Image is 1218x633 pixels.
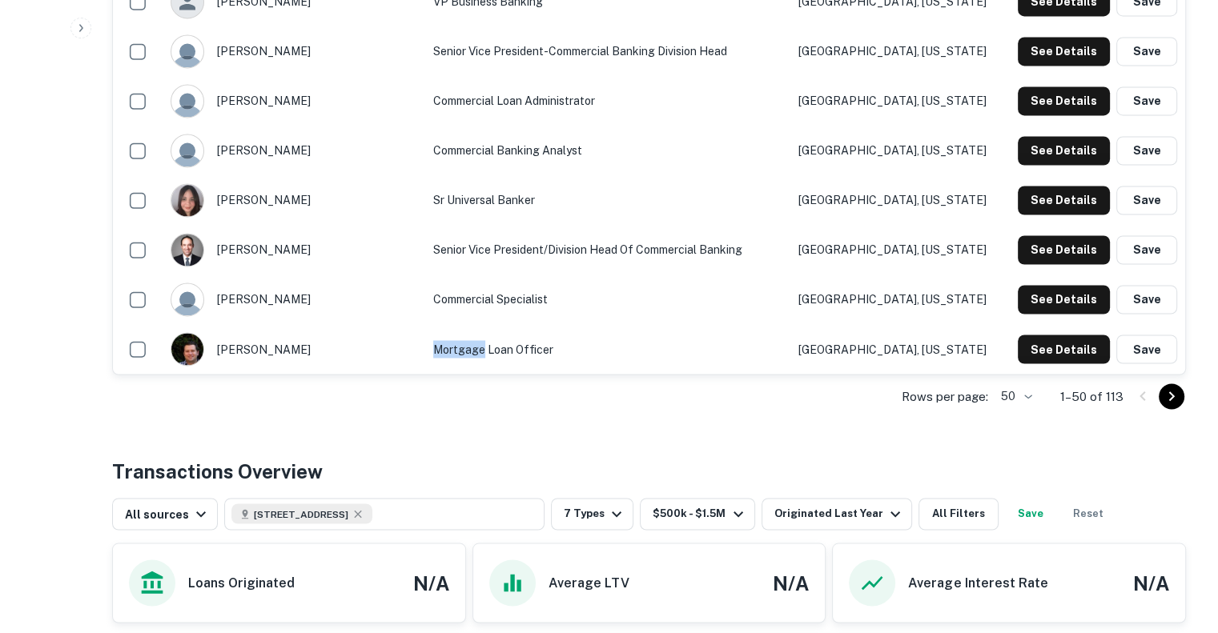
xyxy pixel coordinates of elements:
td: Sr Universal Banker [425,175,790,225]
button: See Details [1018,235,1110,264]
div: [PERSON_NAME] [171,183,416,217]
button: See Details [1018,86,1110,115]
button: See Details [1018,37,1110,66]
p: Rows per page: [902,387,988,406]
div: 50 [995,384,1035,407]
img: 9c8pery4andzj6ohjkjp54ma2 [171,35,203,67]
button: All sources [112,498,218,530]
button: Save your search to get updates of matches that match your search criteria. [1005,498,1056,530]
div: Originated Last Year [774,504,905,523]
button: See Details [1018,335,1110,363]
button: All Filters [919,498,999,530]
h4: N/A [413,568,449,597]
button: Save [1116,86,1177,115]
button: Save [1116,235,1177,264]
td: [GEOGRAPHIC_DATA], [US_STATE] [790,76,1003,126]
div: [PERSON_NAME] [171,134,416,167]
div: [PERSON_NAME] [171,282,416,316]
h6: Loans Originated [188,573,295,592]
img: 9c8pery4andzj6ohjkjp54ma2 [171,283,203,315]
td: [GEOGRAPHIC_DATA], [US_STATE] [790,225,1003,274]
td: [GEOGRAPHIC_DATA], [US_STATE] [790,26,1003,76]
h6: Average Interest Rate [908,573,1047,592]
td: [GEOGRAPHIC_DATA], [US_STATE] [790,274,1003,324]
img: 1557328394700 [171,234,203,266]
td: [GEOGRAPHIC_DATA], [US_STATE] [790,126,1003,175]
p: 1–50 of 113 [1060,387,1124,406]
div: [PERSON_NAME] [171,332,416,366]
td: [GEOGRAPHIC_DATA], [US_STATE] [790,175,1003,225]
img: 9c8pery4andzj6ohjkjp54ma2 [171,85,203,117]
span: [STREET_ADDRESS] [254,507,348,521]
h4: Transactions Overview [112,456,323,485]
img: 1516981078460 [171,333,203,365]
button: See Details [1018,285,1110,314]
button: $500k - $1.5M [640,498,754,530]
button: Go to next page [1159,383,1184,409]
button: See Details [1018,136,1110,165]
div: [PERSON_NAME] [171,84,416,118]
button: Save [1116,285,1177,314]
td: Commercial Specialist [425,274,790,324]
td: Senior Vice President-Commercial Banking Division Head [425,26,790,76]
button: 7 Types [551,498,633,530]
button: Save [1116,186,1177,214]
button: Reset [1063,498,1114,530]
button: Save [1116,37,1177,66]
td: [GEOGRAPHIC_DATA], [US_STATE] [790,324,1003,374]
img: 1715197040709 [171,184,203,216]
button: See Details [1018,186,1110,214]
div: [PERSON_NAME] [171,233,416,266]
button: Save [1116,136,1177,165]
div: [PERSON_NAME] [171,34,416,68]
td: Senior Vice President/Division Head of Commercial Banking [425,225,790,274]
div: All sources [125,504,211,523]
td: Commercial Loan Administrator [425,76,790,126]
h4: N/A [773,568,809,597]
button: [STREET_ADDRESS] [224,498,545,530]
button: Originated Last Year [762,498,912,530]
iframe: Chat Widget [1138,505,1218,582]
img: 9c8pery4andzj6ohjkjp54ma2 [171,134,203,166]
button: Save [1116,335,1177,363]
h6: Average LTV [549,573,629,592]
h4: N/A [1133,568,1169,597]
td: Commercial Banking Analyst [425,126,790,175]
td: Mortgage Loan Officer [425,324,790,374]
